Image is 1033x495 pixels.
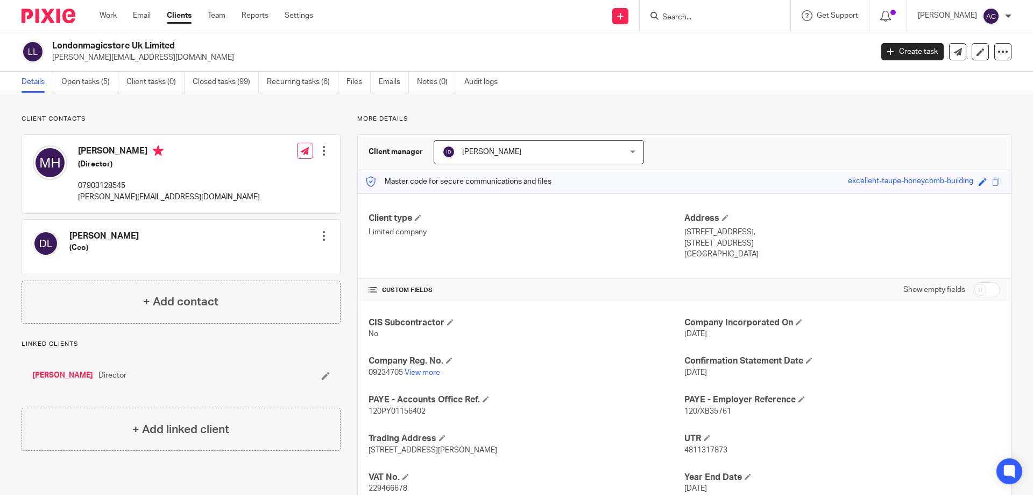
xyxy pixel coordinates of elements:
[369,472,684,483] h4: VAT No.
[918,10,977,21] p: [PERSON_NAME]
[903,284,965,295] label: Show empty fields
[33,145,67,180] img: svg%3E
[69,231,139,242] h4: [PERSON_NAME]
[69,242,139,253] h5: (Ceo)
[78,159,260,170] h5: (Director)
[22,40,44,63] img: svg%3E
[153,145,164,156] i: Primary
[684,485,707,492] span: [DATE]
[22,9,75,23] img: Pixie
[684,355,1000,367] h4: Confirmation Statement Date
[143,294,218,310] h4: + Add contact
[33,231,59,256] img: svg%3E
[684,433,1000,444] h4: UTR
[22,115,341,123] p: Client contacts
[684,330,707,338] span: [DATE]
[369,286,684,295] h4: CUSTOM FIELDS
[369,485,407,492] span: 229466678
[417,72,456,93] a: Notes (0)
[684,447,727,454] span: 4811317873
[684,394,1000,406] h4: PAYE - Employer Reference
[982,8,1000,25] img: svg%3E
[126,72,185,93] a: Client tasks (0)
[167,10,192,21] a: Clients
[379,72,409,93] a: Emails
[684,472,1000,483] h4: Year End Date
[369,433,684,444] h4: Trading Address
[22,340,341,348] p: Linked clients
[100,10,117,21] a: Work
[242,10,268,21] a: Reports
[357,115,1011,123] p: More details
[369,355,684,367] h4: Company Reg. No.
[369,369,403,377] span: 09234705
[98,370,126,381] span: Director
[32,370,93,381] a: [PERSON_NAME]
[464,72,506,93] a: Audit logs
[193,72,259,93] a: Closed tasks (99)
[462,148,521,156] span: [PERSON_NAME]
[369,317,684,329] h4: CIS Subcontractor
[817,12,858,19] span: Get Support
[78,145,260,159] h4: [PERSON_NAME]
[133,10,151,21] a: Email
[684,408,731,415] span: 120/XB35761
[208,10,225,21] a: Team
[405,369,440,377] a: View more
[848,176,973,188] div: excellent-taupe-honeycomb-building
[369,394,684,406] h4: PAYE - Accounts Office Ref.
[684,213,1000,224] h4: Address
[684,238,1000,249] p: [STREET_ADDRESS]
[132,421,229,438] h4: + Add linked client
[366,176,551,187] p: Master code for secure communications and files
[369,227,684,238] p: Limited company
[369,330,378,338] span: No
[369,213,684,224] h4: Client type
[267,72,338,93] a: Recurring tasks (6)
[78,180,260,191] p: 07903128545
[684,369,707,377] span: [DATE]
[684,317,1000,329] h4: Company Incorporated On
[369,447,497,454] span: [STREET_ADDRESS][PERSON_NAME]
[61,72,118,93] a: Open tasks (5)
[684,249,1000,260] p: [GEOGRAPHIC_DATA]
[285,10,313,21] a: Settings
[52,40,703,52] h2: Londonmagicstore Uk Limited
[881,43,944,60] a: Create task
[369,147,423,157] h3: Client manager
[22,72,53,93] a: Details
[346,72,371,93] a: Files
[52,52,865,63] p: [PERSON_NAME][EMAIL_ADDRESS][DOMAIN_NAME]
[78,192,260,203] p: [PERSON_NAME][EMAIL_ADDRESS][DOMAIN_NAME]
[442,145,455,158] img: svg%3E
[684,227,1000,238] p: [STREET_ADDRESS],
[369,408,426,415] span: 120PY01156402
[661,13,758,23] input: Search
